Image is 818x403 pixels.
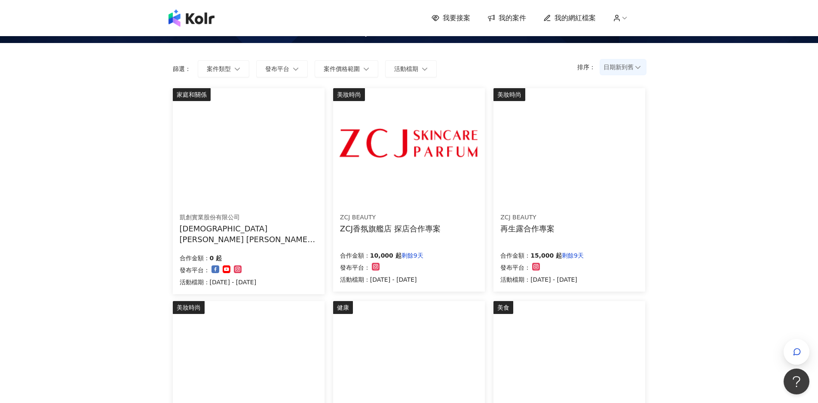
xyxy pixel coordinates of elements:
p: 排序： [577,64,600,71]
span: 日期新到舊 [604,61,643,74]
p: 0 起 [210,253,222,263]
p: 剩餘9天 [401,250,423,261]
span: 我的案件 [499,13,526,23]
div: 凱創實業股份有限公司 [180,213,317,222]
button: 活動檔期 [385,60,437,77]
span: 案件類型 [207,65,231,72]
div: ZCJ香氛旗艦店 探店合作專案 [340,223,441,234]
span: 我要接案 [443,13,470,23]
div: ZCJ BEAUTY [340,213,441,222]
div: 家庭和關係 [173,88,211,101]
p: 剩餘9天 [562,250,584,261]
img: logo [169,9,214,27]
div: [DEMOGRAPHIC_DATA][PERSON_NAME] [PERSON_NAME] Tota 90L 分類洗衣籃(三格) [180,223,318,245]
span: 我的網紅檔案 [555,13,596,23]
div: 美妝時尚 [173,301,205,314]
img: 再生微導晶露 [493,88,645,202]
img: 英國Joseph Joseph Tota 90L 分類洗衣籃(三格) [173,88,324,202]
p: 發布平台： [180,265,210,275]
img: ZCJ香氛旗艦店 探店 [333,88,484,202]
p: 篩選： [173,65,191,72]
div: 美妝時尚 [333,88,365,101]
span: 發布平台 [265,65,289,72]
p: 合作金額： [340,250,370,261]
a: 我要接案 [432,13,470,23]
span: 案件價格範圍 [324,65,360,72]
a: 我的案件 [487,13,526,23]
p: 活動檔期：[DATE] - [DATE] [180,277,257,287]
p: 活動檔期：[DATE] - [DATE] [500,274,584,285]
div: 再生露合作專案 [500,223,555,234]
button: 發布平台 [256,60,308,77]
button: 案件價格範圍 [315,60,378,77]
p: 10,000 起 [370,250,401,261]
p: 15,000 起 [530,250,562,261]
span: 活動檔期 [394,65,418,72]
div: ZCJ BEAUTY [500,213,555,222]
p: 合作金額： [180,253,210,263]
div: 美妝時尚 [493,88,525,101]
div: 健康 [333,301,353,314]
button: 案件類型 [198,60,249,77]
p: 發布平台： [500,262,530,273]
p: 合作金額： [500,250,530,261]
iframe: Help Scout Beacon - Open [784,369,809,394]
p: 活動檔期：[DATE] - [DATE] [340,274,423,285]
div: 美食 [493,301,513,314]
p: 發布平台： [340,262,370,273]
a: 我的網紅檔案 [543,13,596,23]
